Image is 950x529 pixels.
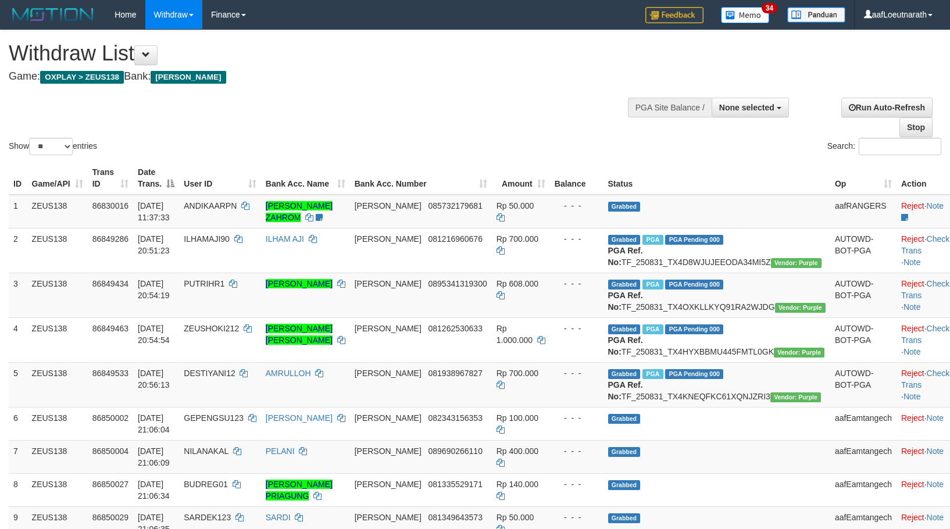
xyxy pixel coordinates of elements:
b: PGA Ref. No: [608,246,643,267]
span: [PERSON_NAME] [355,413,422,423]
td: ZEUS138 [27,228,88,273]
div: - - - [555,200,599,212]
span: [PERSON_NAME] [355,446,422,456]
span: PGA Pending [665,235,723,245]
span: Grabbed [608,235,641,245]
a: SARDI [266,513,291,522]
td: aafRANGERS [830,195,897,228]
a: [PERSON_NAME] PRIAGUNG [266,480,333,501]
span: Rp 400.000 [497,446,538,456]
td: ZEUS138 [27,362,88,407]
a: Reject [901,369,924,378]
span: Copy 085732179681 to clipboard [428,201,483,210]
img: Button%20Memo.svg [721,7,770,23]
div: - - - [555,367,599,379]
td: ZEUS138 [27,317,88,362]
td: 1 [9,195,27,228]
span: Rp 50.000 [497,201,534,210]
th: Status [603,162,830,195]
span: DESTIYANI12 [184,369,235,378]
span: ANDIKAARPN [184,201,237,210]
span: 86850004 [92,446,128,456]
div: - - - [555,512,599,523]
div: - - - [555,233,599,245]
span: [PERSON_NAME] [355,480,422,489]
a: Reject [901,324,924,333]
a: [PERSON_NAME] [PERSON_NAME] [266,324,333,345]
a: Reject [901,446,924,456]
td: AUTOWD-BOT-PGA [830,362,897,407]
span: 86849434 [92,279,128,288]
span: Copy 081335529171 to clipboard [428,480,483,489]
td: ZEUS138 [27,273,88,317]
th: Op: activate to sort column ascending [830,162,897,195]
td: TF_250831_TX4OXKLLKYQ91RA2WJDG [603,273,830,317]
img: panduan.png [787,7,845,23]
span: Rp 700.000 [497,369,538,378]
span: [PERSON_NAME] [355,513,422,522]
th: ID [9,162,27,195]
span: Marked by aafRornrotha [642,324,663,334]
td: aafEamtangech [830,407,897,440]
a: Note [927,201,944,210]
a: Check Trans [901,369,949,389]
span: Copy 081938967827 to clipboard [428,369,483,378]
span: Copy 089690266110 to clipboard [428,446,483,456]
span: 34 [762,3,777,13]
th: Date Trans.: activate to sort column descending [133,162,179,195]
input: Search: [859,138,941,155]
span: PGA Pending [665,280,723,289]
div: PGA Site Balance / [628,98,712,117]
th: Amount: activate to sort column ascending [492,162,550,195]
span: Marked by aafRornrotha [642,280,663,289]
span: Copy 082343156353 to clipboard [428,413,483,423]
td: ZEUS138 [27,473,88,506]
td: 7 [9,440,27,473]
label: Show entries [9,138,97,155]
td: ZEUS138 [27,440,88,473]
span: Grabbed [608,324,641,334]
td: 3 [9,273,27,317]
span: 86849533 [92,369,128,378]
span: Grabbed [608,202,641,212]
td: ZEUS138 [27,407,88,440]
div: - - - [555,412,599,424]
span: ZEUSHOKI212 [184,324,239,333]
a: Reject [901,234,924,244]
td: 5 [9,362,27,407]
a: Reject [901,201,924,210]
span: Copy 081262530633 to clipboard [428,324,483,333]
span: [PERSON_NAME] [355,201,422,210]
td: aafEamtangech [830,440,897,473]
span: [DATE] 21:06:04 [138,413,170,434]
a: Note [927,446,944,456]
span: OXPLAY > ZEUS138 [40,71,124,84]
h1: Withdraw List [9,42,622,65]
span: 86850002 [92,413,128,423]
a: Note [903,302,921,312]
span: ILHAMAJI90 [184,234,230,244]
a: Reject [901,279,924,288]
span: [DATE] 20:54:19 [138,279,170,300]
span: PGA Pending [665,324,723,334]
span: Copy 0895341319300 to clipboard [428,279,487,288]
span: Rp 100.000 [497,413,538,423]
div: - - - [555,323,599,334]
a: ILHAM AJI [266,234,304,244]
span: Vendor URL: https://trx4.1velocity.biz [770,392,821,402]
b: PGA Ref. No: [608,291,643,312]
td: AUTOWD-BOT-PGA [830,228,897,273]
span: Grabbed [608,414,641,424]
td: AUTOWD-BOT-PGA [830,317,897,362]
a: [PERSON_NAME] ZAHROM [266,201,333,222]
select: Showentries [29,138,73,155]
a: Check Trans [901,324,949,345]
span: Rp 1.000.000 [497,324,533,345]
span: [PERSON_NAME] [151,71,226,84]
a: Reject [901,513,924,522]
a: Reject [901,413,924,423]
span: Rp 140.000 [497,480,538,489]
span: Vendor URL: https://trx4.1velocity.biz [771,258,822,268]
span: PGA Pending [665,369,723,379]
span: Marked by aafRornrotha [642,235,663,245]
